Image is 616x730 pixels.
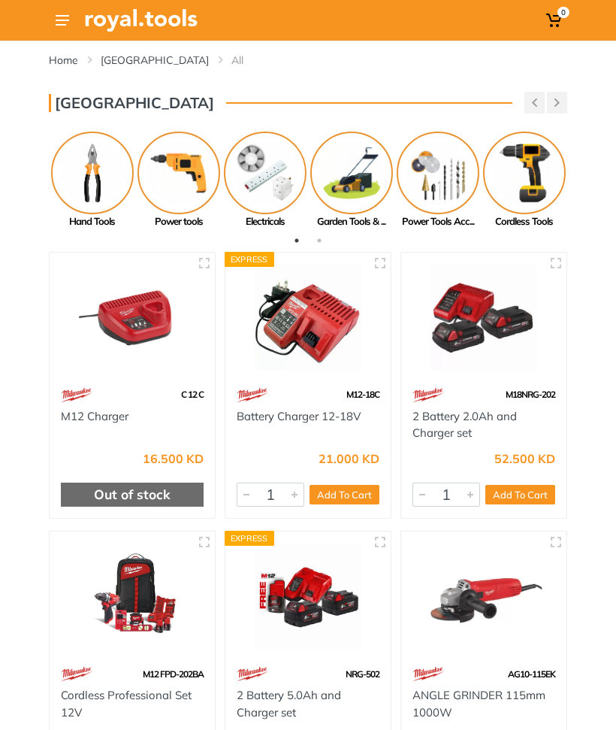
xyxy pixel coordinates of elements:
div: Electricals [222,214,308,229]
div: 52.500 KD [494,453,555,465]
img: 68.webp [61,382,92,408]
img: 68.webp [237,661,268,687]
img: 68.webp [412,382,444,408]
a: ANGLE GRINDER 115mm 1000W [412,688,545,719]
a: Home [49,53,78,68]
a: Hand Tools [49,132,135,229]
a: Power Tools Acc... [394,132,481,229]
span: AG10-115EK [508,668,555,680]
span: M12-18C [346,389,379,400]
img: Royal Tools - 2 Battery 2.0Ah and Charger set [412,264,555,371]
a: Power tools [135,132,222,229]
div: 21.000 KD [319,453,379,465]
img: 68.webp [412,661,444,687]
a: [GEOGRAPHIC_DATA] [101,53,209,68]
a: M12 Charger [61,409,128,423]
img: Royal - Hand Tools [51,132,134,214]
img: Royal Tools - M12 Charger [61,264,204,371]
div: Out of stock [61,483,204,507]
div: Power Tools Acc... [394,214,481,229]
div: Express [225,531,274,546]
li: All [231,53,266,68]
img: Royal Tools - Battery Charger 12-18V [237,264,379,371]
img: Royal - Garden Tools & Accessories [310,132,393,214]
img: 68.webp [61,661,92,687]
div: Express [225,252,274,267]
a: 2 Battery 5.0Ah and Charger set [237,688,341,719]
span: M18NRG-202 [506,389,555,400]
a: Cordless Tools [481,132,567,229]
img: 68.webp [237,382,268,408]
div: Power tools [135,214,222,229]
img: Royal Tools Logo [85,9,198,32]
img: Royal - Electricals [224,132,306,214]
div: Hand Tools [49,214,135,229]
img: Royal Tools - 2 Battery 5.0Ah and Charger set [237,543,379,650]
button: Add To Cart [485,485,555,504]
a: 0 [542,7,567,34]
button: 2 of 2 [312,233,327,248]
nav: breadcrumb [49,53,567,68]
a: Electricals [222,132,308,229]
button: 1 of 2 [289,233,304,248]
span: C 12 C [181,389,204,400]
a: Garden Tools & ... [308,132,394,229]
div: 16.500 KD [143,453,204,465]
div: Cordless Tools [481,214,567,229]
img: Royal - Power tools [137,132,220,214]
h3: [GEOGRAPHIC_DATA] [49,94,214,112]
div: Garden Tools & ... [308,214,394,229]
span: 0 [557,7,569,18]
a: 2 Battery 2.0Ah and Charger set [412,409,517,441]
button: Add To Cart [310,485,379,504]
span: NRG-502 [346,668,379,680]
img: Royal - Cordless Tools [483,132,566,214]
a: Battery Charger 12-18V [237,409,361,423]
img: Royal Tools - Cordless Professional Set 12V [61,543,204,650]
img: Royal - Power Tools Accessories [397,132,479,214]
span: M12 FPD-202BA [143,668,204,680]
img: Royal Tools - ANGLE GRINDER 115mm 1000W [412,543,555,650]
a: Cordless Professional Set 12V [61,688,192,719]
